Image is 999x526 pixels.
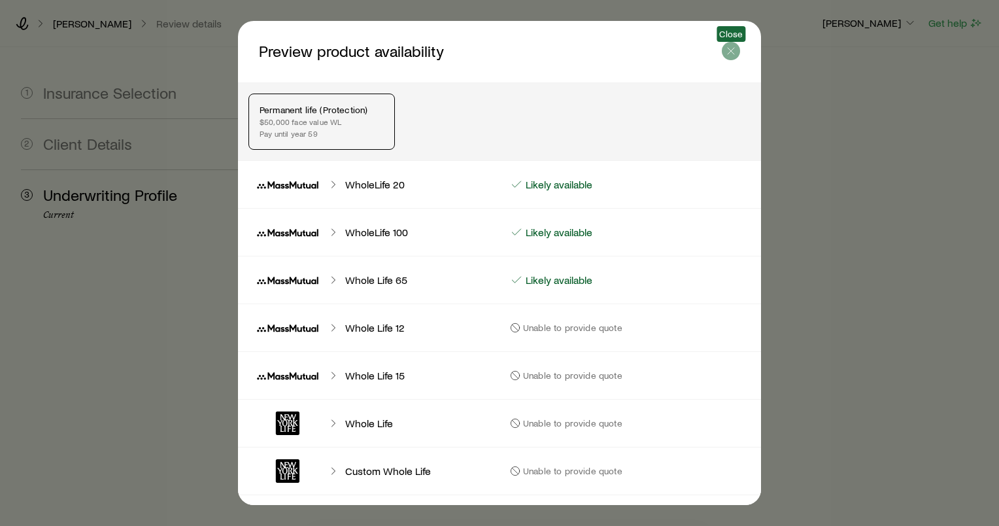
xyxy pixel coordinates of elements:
[345,369,405,382] p: Whole Life 15
[345,226,408,239] p: WholeLife 100
[345,417,393,430] p: Whole Life
[523,323,622,333] p: Unable to provide quote
[345,465,431,478] p: Custom Whole Life
[345,178,405,191] p: WholeLife 20
[260,105,384,115] p: Permanent life (Protection)
[345,273,407,287] p: Whole Life 65
[526,178,592,191] p: Likely available
[526,273,592,287] p: Likely available
[259,42,722,61] p: Preview product availability
[345,321,405,334] p: Whole Life 12
[526,226,592,239] p: Likely available
[260,128,384,139] p: Pay until year 59
[523,466,622,476] p: Unable to provide quote
[523,418,622,429] p: Unable to provide quote
[260,116,384,127] p: $50,000 face value WL
[719,29,743,39] span: Close
[523,370,622,381] p: Unable to provide quote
